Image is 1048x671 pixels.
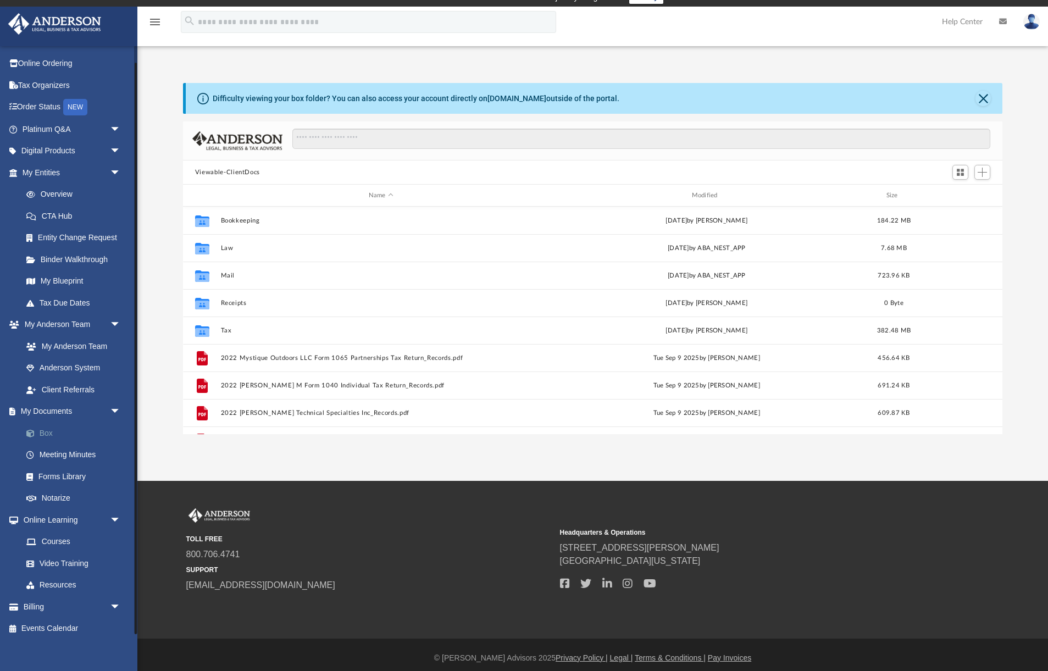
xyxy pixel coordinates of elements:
a: [EMAIL_ADDRESS][DOMAIN_NAME] [186,580,335,590]
small: TOLL FREE [186,534,552,544]
div: [DATE] by ABA_NEST_APP [546,243,867,253]
span: 0 Byte [884,300,903,306]
div: grid [183,207,1002,434]
a: 800.706.4741 [186,550,240,559]
button: 2022 [PERSON_NAME] Technical Specialties Inc_Records.pdf [220,409,541,417]
a: My Blueprint [15,270,132,292]
div: id [188,191,215,201]
input: Search files and folders [292,129,991,149]
button: 2022 [PERSON_NAME] M Form 1040 Individual Tax Return_Records.pdf [220,382,541,389]
a: Binder Walkthrough [15,248,137,270]
div: NEW [63,99,87,115]
div: Tue Sep 9 2025 by [PERSON_NAME] [546,408,867,418]
i: menu [148,15,162,29]
a: Video Training [15,552,126,574]
div: © [PERSON_NAME] Advisors 2025 [137,652,1048,664]
a: Forms Library [15,465,132,487]
div: Size [872,191,916,201]
span: arrow_drop_down [110,509,132,531]
button: Law [220,245,541,252]
button: Viewable-ClientDocs [195,168,260,178]
span: arrow_drop_down [110,596,132,618]
button: Receipts [220,300,541,307]
div: [DATE] by [PERSON_NAME] [546,298,867,308]
button: Mail [220,272,541,279]
a: Pay Invoices [708,653,751,662]
img: User Pic [1023,14,1040,30]
div: [DATE] by ABA_NEST_APP [546,271,867,281]
button: 2022 Mystique Outdoors LLC Form 1065 Partnerships Tax Return_Records.pdf [220,354,541,362]
small: SUPPORT [186,565,552,575]
span: arrow_drop_down [110,140,132,163]
a: [STREET_ADDRESS][PERSON_NAME] [560,543,719,552]
a: Box [15,422,137,444]
span: 723.96 KB [878,273,910,279]
a: My Anderson Team [15,335,126,357]
span: 691.24 KB [878,382,910,389]
a: Meeting Minutes [15,444,137,466]
a: Platinum Q&Aarrow_drop_down [8,118,137,140]
span: 184.22 MB [877,218,911,224]
div: Difficulty viewing your box folder? You can also access your account directly on outside of the p... [213,93,619,104]
div: [DATE] by [PERSON_NAME] [546,326,867,336]
a: [DOMAIN_NAME] [487,94,546,103]
a: My Anderson Teamarrow_drop_down [8,314,132,336]
div: id [921,191,997,201]
a: My Entitiesarrow_drop_down [8,162,137,184]
button: Add [974,165,991,180]
div: Name [220,191,541,201]
a: Order StatusNEW [8,96,137,119]
a: [GEOGRAPHIC_DATA][US_STATE] [560,556,701,565]
a: Billingarrow_drop_down [8,596,137,618]
a: Resources [15,574,132,596]
a: Privacy Policy | [556,653,608,662]
a: Tax Due Dates [15,292,137,314]
a: menu [148,21,162,29]
a: Tax Organizers [8,74,137,96]
a: Terms & Conditions | [635,653,706,662]
a: Anderson System [15,357,132,379]
span: arrow_drop_down [110,314,132,336]
a: Online Ordering [8,53,137,75]
div: [DATE] by [PERSON_NAME] [546,216,867,226]
button: Close [975,91,991,106]
span: 456.64 KB [878,355,910,361]
a: Legal | [610,653,633,662]
a: Overview [15,184,137,206]
a: Client Referrals [15,379,132,401]
a: CTA Hub [15,205,137,227]
span: 7.68 MB [881,245,907,251]
button: Switch to Grid View [952,165,969,180]
button: Bookkeeping [220,217,541,224]
img: Anderson Advisors Platinum Portal [186,508,252,523]
a: Notarize [15,487,137,509]
img: Anderson Advisors Platinum Portal [5,13,104,35]
span: 382.48 MB [877,328,911,334]
button: Tax [220,327,541,334]
span: arrow_drop_down [110,118,132,141]
a: Entity Change Request [15,227,137,249]
div: Tue Sep 9 2025 by [PERSON_NAME] [546,353,867,363]
div: Modified [546,191,867,201]
i: search [184,15,196,27]
div: Tue Sep 9 2025 by [PERSON_NAME] [546,381,867,391]
span: arrow_drop_down [110,162,132,184]
small: Headquarters & Operations [560,528,926,537]
a: Events Calendar [8,618,137,640]
a: Digital Productsarrow_drop_down [8,140,137,162]
span: 609.87 KB [878,410,910,416]
a: Courses [15,531,132,553]
span: arrow_drop_down [110,401,132,423]
a: My Documentsarrow_drop_down [8,401,137,423]
a: Online Learningarrow_drop_down [8,509,132,531]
